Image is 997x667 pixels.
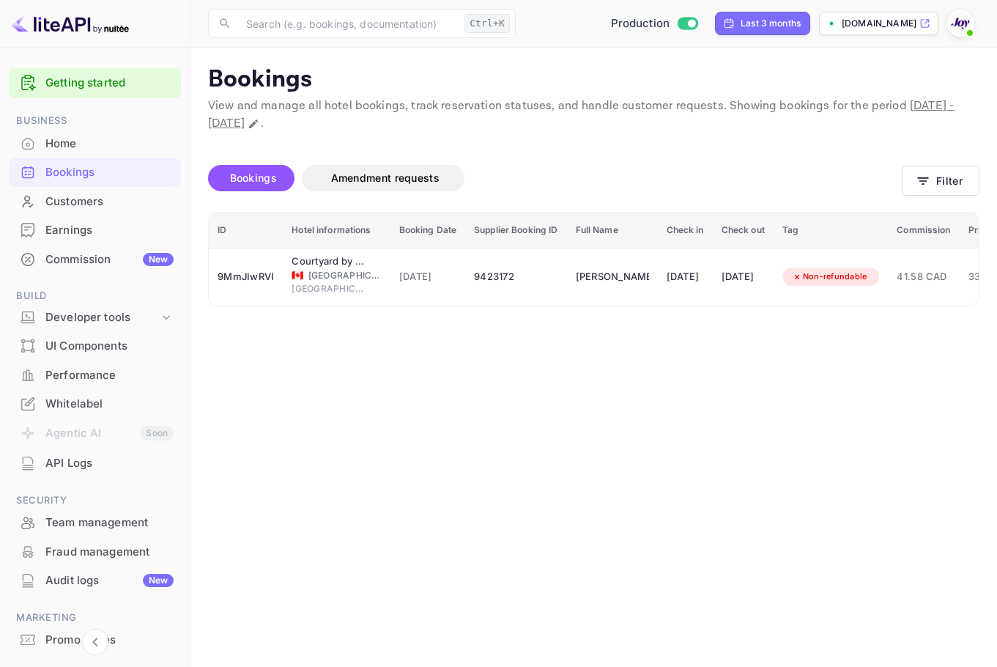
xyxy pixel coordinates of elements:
[9,332,181,361] div: UI Components
[230,172,277,184] span: Bookings
[9,493,181,509] span: Security
[9,449,181,476] a: API Logs
[209,213,283,248] th: ID
[9,216,181,243] a: Earnings
[782,268,877,286] div: Non-refundable
[390,213,466,248] th: Booking Date
[45,572,174,589] div: Audit logs
[9,509,181,536] a: Team management
[143,253,174,266] div: New
[9,68,181,98] div: Getting started
[9,538,181,567] div: Fraud management
[45,309,159,326] div: Developer tools
[9,361,181,388] a: Performance
[9,246,181,274] div: CommissionNew
[45,136,174,152] div: Home
[474,265,557,289] div: 9423172
[292,254,365,269] div: Courtyard by Marriott Waterloo St. Jacobs
[949,12,972,35] img: With Joy
[292,270,303,280] span: Canada
[9,188,181,215] a: Customers
[897,269,950,285] span: 41.58 CAD
[218,265,274,289] div: 9MmJIwRVI
[576,265,649,289] div: Mojan Sanandaji
[9,610,181,626] span: Marketing
[45,75,174,92] a: Getting started
[208,165,902,191] div: account-settings tabs
[605,15,704,32] div: Switch to Sandbox mode
[842,17,916,30] p: [DOMAIN_NAME]
[9,113,181,129] span: Business
[9,246,181,273] a: CommissionNew
[292,282,365,295] span: [GEOGRAPHIC_DATA]
[774,213,889,248] th: Tag
[82,629,108,655] button: Collapse navigation
[9,158,181,187] div: Bookings
[9,626,181,653] a: Promo codes
[9,188,181,216] div: Customers
[45,544,174,561] div: Fraud management
[9,130,181,157] a: Home
[208,97,979,133] p: View and manage all hotel bookings, track reservation statuses, and handle customer requests. Sho...
[722,265,765,289] div: [DATE]
[45,455,174,472] div: API Logs
[45,367,174,384] div: Performance
[9,158,181,185] a: Bookings
[667,265,704,289] div: [DATE]
[9,288,181,304] span: Build
[45,251,174,268] div: Commission
[246,117,261,131] button: Change date range
[208,98,955,131] span: [DATE] - [DATE]
[9,449,181,478] div: API Logs
[741,17,801,30] div: Last 3 months
[208,65,979,95] p: Bookings
[9,567,181,594] a: Audit logsNew
[9,305,181,331] div: Developer tools
[9,130,181,158] div: Home
[143,574,174,587] div: New
[12,12,129,35] img: LiteAPI logo
[611,15,670,32] span: Production
[9,332,181,359] a: UI Components
[45,632,174,649] div: Promo codes
[9,538,181,565] a: Fraud management
[283,213,390,248] th: Hotel informations
[45,164,174,181] div: Bookings
[9,390,181,419] div: Whitelabel
[308,269,382,282] span: [GEOGRAPHIC_DATA]
[658,213,713,248] th: Check in
[888,213,959,248] th: Commission
[9,626,181,655] div: Promo codes
[331,172,440,184] span: Amendment requests
[9,361,181,390] div: Performance
[237,9,459,38] input: Search (e.g. bookings, documentation)
[45,396,174,413] div: Whitelabel
[713,213,774,248] th: Check out
[9,567,181,595] div: Audit logsNew
[9,216,181,245] div: Earnings
[9,390,181,417] a: Whitelabel
[902,166,979,196] button: Filter
[399,269,457,285] span: [DATE]
[464,14,510,33] div: Ctrl+K
[45,222,174,239] div: Earnings
[465,213,566,248] th: Supplier Booking ID
[45,515,174,531] div: Team management
[9,509,181,537] div: Team management
[45,338,174,355] div: UI Components
[567,213,658,248] th: Full Name
[45,194,174,210] div: Customers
